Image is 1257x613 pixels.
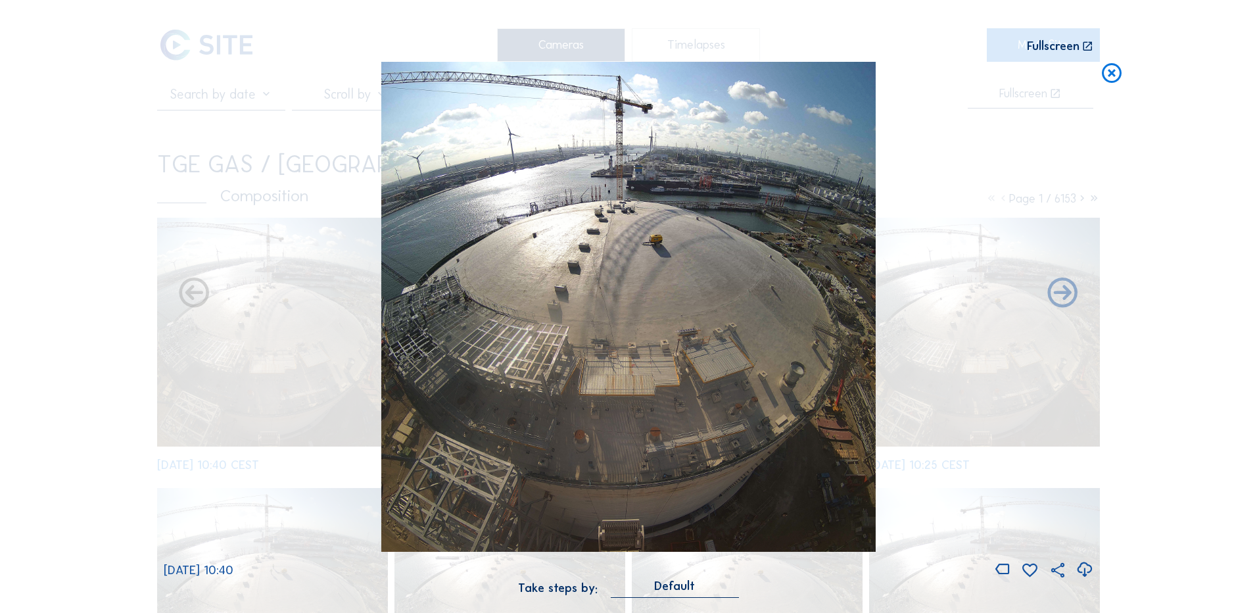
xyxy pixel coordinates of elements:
[1027,40,1079,53] div: Fullscreen
[176,276,212,312] i: Forward
[381,62,876,552] img: Image
[518,582,598,594] div: Take steps by:
[611,580,739,598] div: Default
[1045,276,1081,312] i: Back
[164,563,233,577] span: [DATE] 10:40
[654,580,695,592] div: Default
